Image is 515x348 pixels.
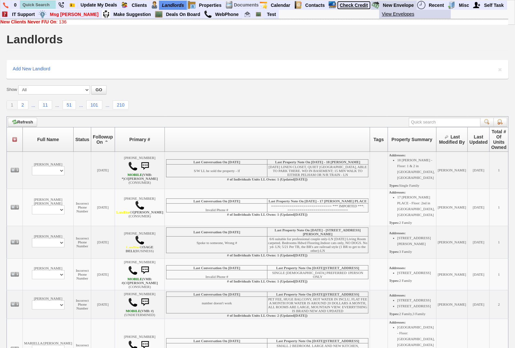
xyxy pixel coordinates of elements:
[389,293,435,316] div: 2 Family,3 Family
[267,203,368,212] td: ============================== *** IMPORTED ***: ==============================
[91,226,115,258] td: [DATE]
[127,173,142,177] font: MOBILE
[8,118,37,127] a: Refresh
[389,231,435,254] div: 3 Family
[69,2,75,8] img: Bookmark.png
[86,100,102,109] a: 101
[456,1,472,9] a: Misc
[122,277,152,285] font: (VMB: #)
[259,1,267,9] img: appt_icon.png
[138,264,151,277] img: sms.png
[37,137,59,142] span: Full Name
[38,100,52,109] a: 11
[468,290,490,319] td: [DATE]
[50,12,98,17] font: Msg [PERSON_NAME]
[227,177,308,181] b: # of Individuals Units LL Owns: 1 (Updated )
[468,189,490,226] td: [DATE]
[23,290,74,319] td: [PERSON_NAME]
[91,189,115,226] td: [DATE]
[276,266,359,270] b: Last Property Note On [DATE][STREET_ADDRESS]
[23,189,74,226] td: [PERSON_NAME] [PERSON_NAME]
[129,137,150,142] span: Primary #
[93,134,113,145] span: Followup On
[225,1,233,9] img: docs.png
[328,1,336,9] img: creditreport.png
[294,177,306,181] span: By SYSTEM
[397,303,435,309] li: [STREET_ADDRESS]
[140,309,154,313] font: (VMB: #)
[129,1,150,9] a: Clients
[23,226,74,258] td: [PERSON_NAME]
[127,277,142,281] font: MOBILE
[74,189,91,226] td: Incorrect Phone Number
[380,1,417,9] a: New Envelope
[294,1,302,9] img: contact.png
[28,101,39,109] a: ...
[392,137,432,142] span: Property Summary
[469,134,488,145] span: Last Updated
[122,277,152,285] b: T-Mobile USA, Inc.
[389,266,435,283] div: 2 Family
[426,1,447,9] a: Recent
[417,1,425,9] img: recent.png
[128,281,158,285] b: [PERSON_NAME]
[23,258,74,290] td: [PERSON_NAME]
[193,339,240,343] b: Last Conversation On [DATE]
[303,1,328,9] a: Contacts
[135,235,145,245] img: call.png
[126,245,140,249] b: Cablevision Lightpath, Inc.
[74,290,91,319] td: Incorrect Phone Number
[91,85,106,94] button: GO
[227,279,308,283] b: # of Individuals Units LL Owns: 1 (Updated )
[138,160,151,173] img: sms.png
[389,221,399,225] b: Types:
[115,290,165,319] td: [PHONE_NUMBER] (UNDETERMINED)
[91,258,115,290] td: [DATE]
[490,152,508,189] td: 1
[58,2,64,8] img: phone22.png
[397,324,435,348] li: [GEOGRAPHIC_DATA] - Floor: [GEOGRAPHIC_DATA], [GEOGRAPHIC_DATA]
[294,279,306,283] span: By SYSTEM
[115,258,165,290] td: [PHONE_NUMBER] Of (CONSUMER)
[267,164,368,177] td: [DATE] LINEN CLOSET, QUIET [GEOGRAPHIC_DATA], ABLE TO PARK THERE. WD IN BASEMENT; 15 MIN WALK TO ...
[436,226,467,258] td: [PERSON_NAME]
[74,258,91,290] td: Incorrect Phone Number
[38,10,47,18] img: money.png
[473,1,481,9] img: myadd.png
[374,137,384,142] span: Tags
[490,290,508,319] td: 2
[7,100,18,109] a: 1
[436,290,467,319] td: [PERSON_NAME]
[102,10,110,18] img: su2.jpg
[1,10,9,18] img: help2.png
[13,66,50,71] a: Add New Landlord
[166,203,267,212] td: Invalid Phone #
[439,134,465,145] span: Last Modified By
[227,253,308,257] b: # of Individuals Units LL Owns: 1 (Updated )
[120,1,128,9] img: clients.png
[63,100,76,109] a: 51
[116,210,130,214] b: Verizon
[115,226,165,258] td: [PHONE_NUMBER] Of (BUSINESS)
[128,297,138,307] img: call.png
[128,177,158,181] b: [PERSON_NAME]
[275,160,360,164] b: Last Property Note On [DATE] - 18 [PERSON_NAME]
[134,210,163,214] b: [PERSON_NAME]
[18,100,28,109] a: 2
[122,173,152,181] b: Verizon Wireless
[294,313,306,317] span: By SYSTEM
[126,245,153,253] b: SAGE DELI
[379,10,456,18] a: View Envelopes
[115,152,165,189] td: [PHONE_NUMBER] Of (CONSUMER)
[164,10,203,19] a: Deals On Board
[436,152,467,189] td: [PERSON_NAME]
[234,1,259,9] td: Documents
[436,189,467,226] td: [PERSON_NAME]
[389,266,406,270] b: Addresses:
[245,11,250,17] img: email.png
[397,157,435,181] li: 18 [PERSON_NAME] - Floor: 1 & 2 in [GEOGRAPHIC_DATA], [GEOGRAPHIC_DATA]
[193,292,240,296] b: Last Conversation On [DATE]
[294,253,306,257] span: By SYSTEM
[128,266,138,275] img: call.png
[11,1,20,9] a: 0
